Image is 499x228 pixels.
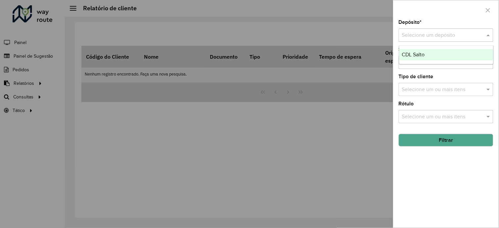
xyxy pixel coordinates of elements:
ng-dropdown-panel: Options list [399,45,494,64]
label: Setor [399,45,412,53]
button: Filtrar [399,134,493,146]
label: Rótulo [399,100,414,108]
label: Depósito [399,18,422,26]
label: Tipo de cliente [399,73,433,81]
span: CDL Salto [402,52,425,57]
